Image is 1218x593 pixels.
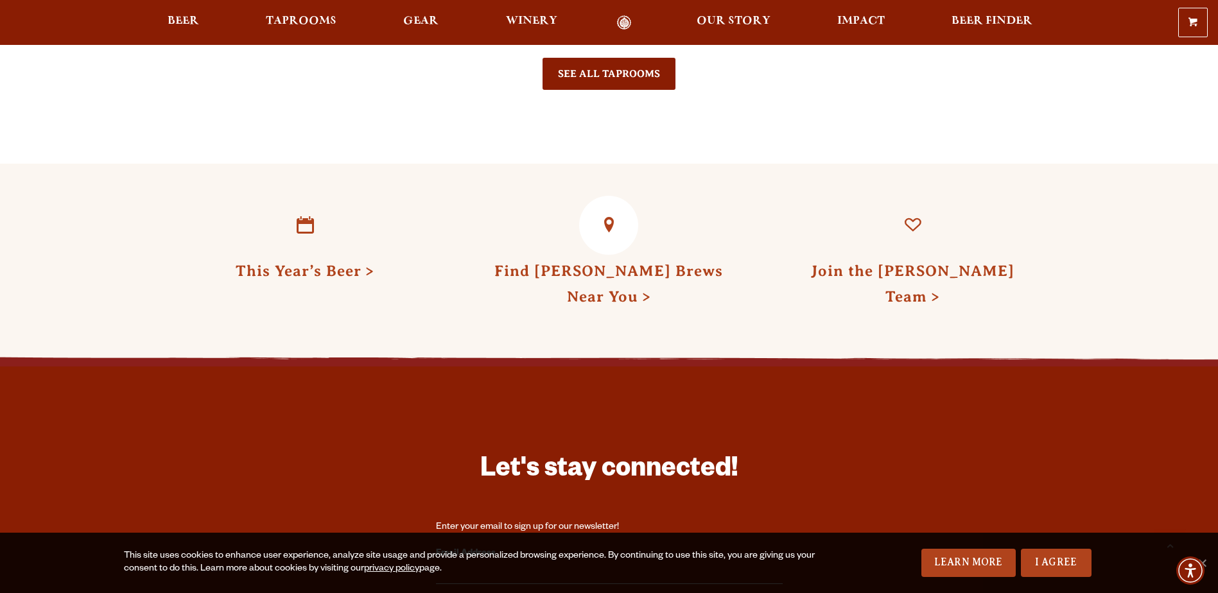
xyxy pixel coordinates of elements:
span: Our Story [697,16,770,26]
a: privacy policy [364,564,419,574]
a: This Year’s Beer [236,262,374,279]
span: Beer [168,16,199,26]
a: I Agree [1021,549,1092,577]
a: Taprooms [257,15,345,30]
a: Find [PERSON_NAME] BrewsNear You [494,262,723,305]
a: Learn More [921,549,1016,577]
div: Accessibility Menu [1176,556,1205,585]
span: Taprooms [266,16,336,26]
span: Gear [403,16,439,26]
span: Impact [837,16,885,26]
span: Winery [506,16,557,26]
a: Gear [395,15,447,30]
div: Enter your email to sign up for our newsletter! [436,521,783,534]
h3: Let's stay connected! [436,452,783,490]
a: Scroll to top [1154,529,1186,561]
a: See All Taprooms [543,58,675,90]
a: Winery [498,15,566,30]
div: This site uses cookies to enhance user experience, analyze site usage and provide a personalized ... [124,550,816,576]
a: Find Odell Brews Near You [579,196,638,255]
a: Odell Home [600,15,648,30]
span: Beer Finder [952,16,1032,26]
a: Beer Finder [943,15,1041,30]
a: This Year’s Beer [275,196,335,255]
a: Beer [159,15,207,30]
a: Our Story [688,15,779,30]
a: Join the [PERSON_NAME] Team [811,262,1014,305]
a: Join the Odell Team [883,196,943,255]
a: Impact [829,15,893,30]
